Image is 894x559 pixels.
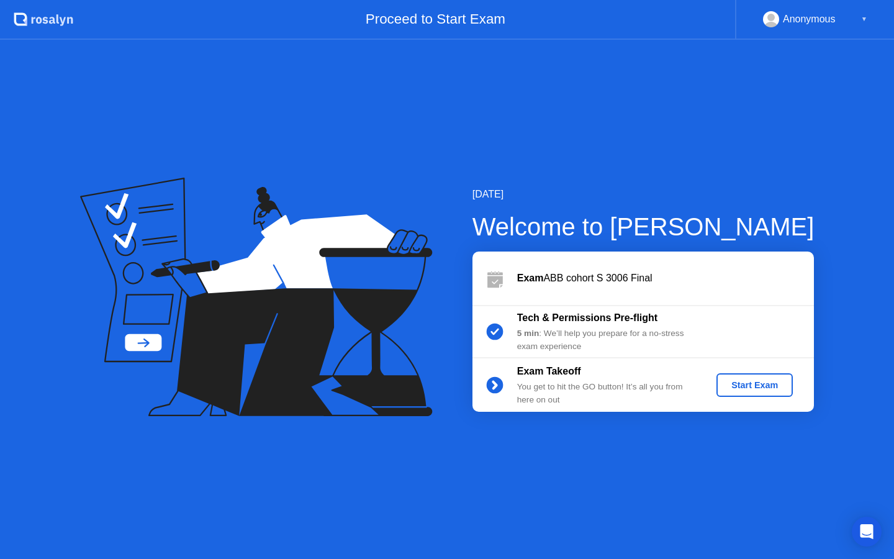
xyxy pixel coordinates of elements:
div: ABB cohort S 3006 Final [517,271,814,286]
b: Exam Takeoff [517,366,581,376]
div: : We’ll help you prepare for a no-stress exam experience [517,327,696,353]
b: 5 min [517,329,540,338]
div: You get to hit the GO button! It’s all you from here on out [517,381,696,406]
div: [DATE] [472,187,815,202]
div: ▼ [861,11,867,27]
b: Exam [517,273,544,283]
div: Anonymous [783,11,836,27]
div: Welcome to [PERSON_NAME] [472,208,815,245]
div: Open Intercom Messenger [852,517,882,547]
div: Start Exam [721,380,788,390]
b: Tech & Permissions Pre-flight [517,312,657,323]
button: Start Exam [716,373,793,397]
